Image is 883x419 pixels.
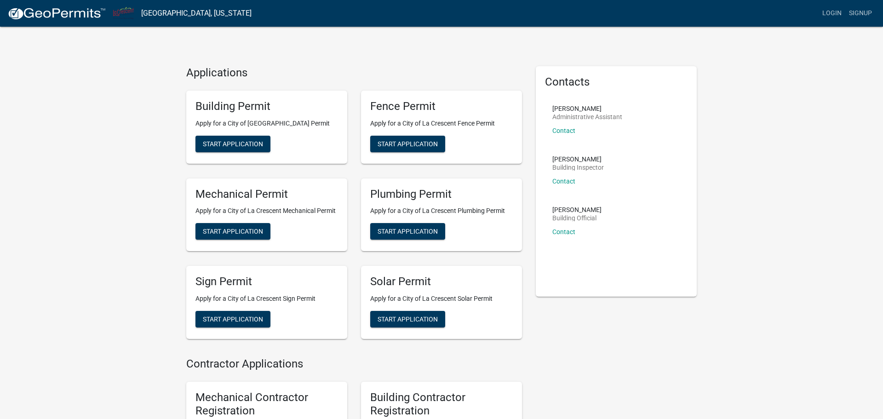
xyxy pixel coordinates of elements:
h5: Plumbing Permit [370,188,513,201]
h5: Solar Permit [370,275,513,288]
wm-workflow-list-section: Applications [186,66,522,346]
p: Building Inspector [552,164,604,171]
a: Contact [552,228,575,235]
p: Building Official [552,215,602,221]
h5: Fence Permit [370,100,513,113]
h5: Building Contractor Registration [370,391,513,418]
p: [PERSON_NAME] [552,105,622,112]
h5: Building Permit [195,100,338,113]
p: [PERSON_NAME] [552,207,602,213]
a: Signup [845,5,876,22]
p: Apply for a City of La Crescent Plumbing Permit [370,206,513,216]
a: [GEOGRAPHIC_DATA], [US_STATE] [141,6,252,21]
p: Apply for a City of La Crescent Sign Permit [195,294,338,304]
a: Contact [552,127,575,134]
span: Start Application [378,228,438,235]
span: Start Application [203,228,263,235]
button: Start Application [195,223,270,240]
a: Contact [552,178,575,185]
h4: Applications [186,66,522,80]
button: Start Application [370,136,445,152]
p: Apply for a City of La Crescent Solar Permit [370,294,513,304]
a: Login [819,5,845,22]
p: Administrative Assistant [552,114,622,120]
img: City of La Crescent, Minnesota [113,7,134,19]
h5: Mechanical Contractor Registration [195,391,338,418]
p: Apply for a City of La Crescent Mechanical Permit [195,206,338,216]
h5: Contacts [545,75,688,89]
button: Start Application [195,311,270,327]
button: Start Application [195,136,270,152]
span: Start Application [378,140,438,147]
p: Apply for a City of [GEOGRAPHIC_DATA] Permit [195,119,338,128]
h4: Contractor Applications [186,357,522,371]
h5: Sign Permit [195,275,338,288]
p: [PERSON_NAME] [552,156,604,162]
button: Start Application [370,223,445,240]
span: Start Application [203,140,263,147]
button: Start Application [370,311,445,327]
span: Start Application [378,316,438,323]
h5: Mechanical Permit [195,188,338,201]
span: Start Application [203,316,263,323]
p: Apply for a City of La Crescent Fence Permit [370,119,513,128]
